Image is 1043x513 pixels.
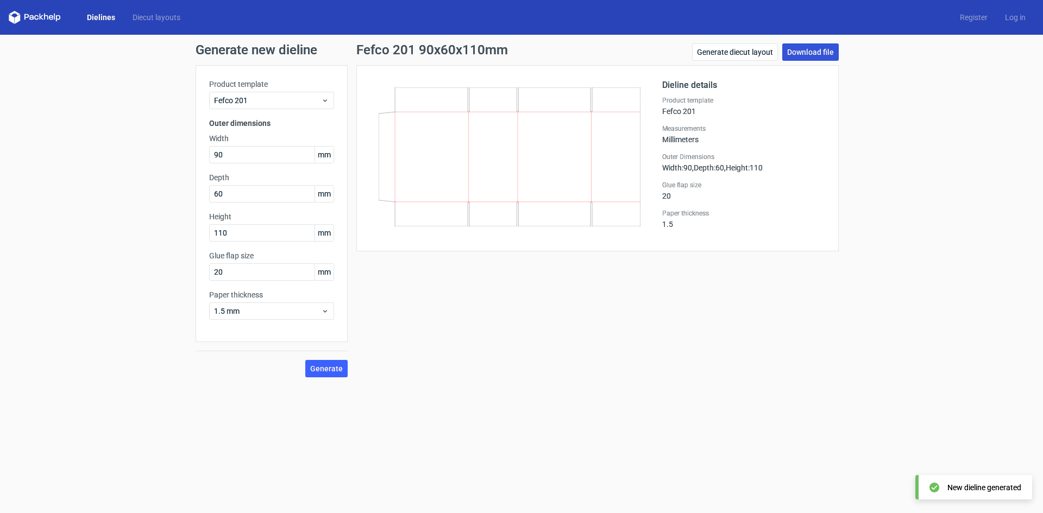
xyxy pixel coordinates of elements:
[692,163,724,172] span: , Depth : 60
[209,211,334,222] label: Height
[196,43,847,56] h1: Generate new dieline
[662,181,825,200] div: 20
[310,365,343,372] span: Generate
[209,79,334,90] label: Product template
[662,181,825,189] label: Glue flap size
[662,79,825,92] h2: Dieline details
[947,482,1021,493] div: New dieline generated
[356,43,508,56] h1: Fefco 201 90x60x110mm
[315,186,334,202] span: mm
[662,153,825,161] label: Outer Dimensions
[315,147,334,163] span: mm
[662,209,825,218] label: Paper thickness
[724,163,763,172] span: , Height : 110
[996,12,1034,23] a: Log in
[209,118,334,129] h3: Outer dimensions
[692,43,778,61] a: Generate diecut layout
[315,225,334,241] span: mm
[662,124,825,133] label: Measurements
[214,95,321,106] span: Fefco 201
[209,289,334,300] label: Paper thickness
[124,12,189,23] a: Diecut layouts
[209,133,334,144] label: Width
[951,12,996,23] a: Register
[315,264,334,280] span: mm
[662,96,825,116] div: Fefco 201
[78,12,124,23] a: Dielines
[305,360,348,377] button: Generate
[662,96,825,105] label: Product template
[209,172,334,183] label: Depth
[782,43,839,61] a: Download file
[662,209,825,229] div: 1.5
[662,163,692,172] span: Width : 90
[662,124,825,144] div: Millimeters
[214,306,321,316] span: 1.5 mm
[209,250,334,261] label: Glue flap size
